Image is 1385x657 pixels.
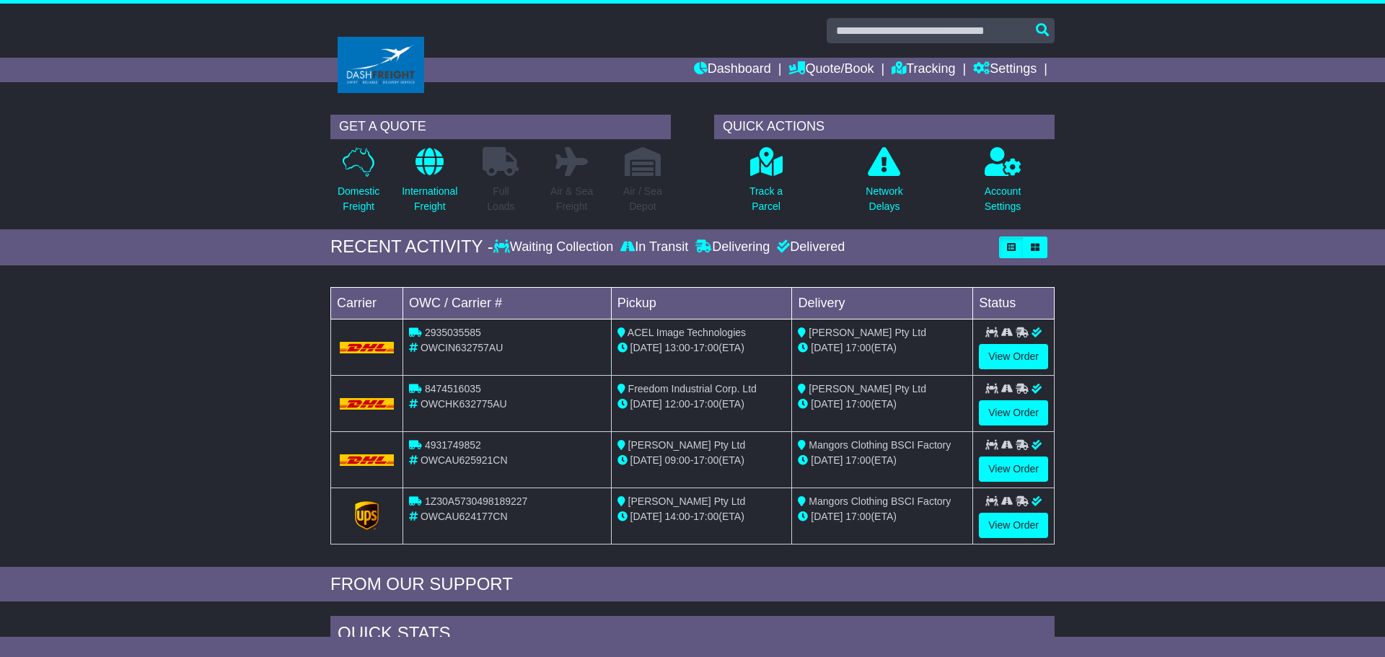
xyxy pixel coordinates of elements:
[630,342,662,353] span: [DATE]
[979,513,1048,538] a: View Order
[630,398,662,410] span: [DATE]
[402,184,457,214] p: International Freight
[330,616,1055,655] div: Quick Stats
[421,398,507,410] span: OWCHK632775AU
[984,146,1022,222] a: AccountSettings
[845,511,871,522] span: 17:00
[865,146,903,222] a: NetworkDelays
[617,340,786,356] div: - (ETA)
[340,342,394,353] img: DHL.png
[985,184,1021,214] p: Account Settings
[979,344,1048,369] a: View Order
[809,327,926,338] span: [PERSON_NAME] Pty Ltd
[330,115,671,139] div: GET A QUOTE
[788,58,874,82] a: Quote/Book
[973,58,1037,82] a: Settings
[330,237,493,257] div: RECENT ACTIVITY -
[401,146,458,222] a: InternationalFreight
[665,511,690,522] span: 14:00
[665,398,690,410] span: 12:00
[403,287,612,319] td: OWC / Carrier #
[979,457,1048,482] a: View Order
[611,287,792,319] td: Pickup
[809,383,926,394] span: [PERSON_NAME] Pty Ltd
[421,511,508,522] span: OWCAU624177CN
[628,327,746,338] span: ACEL Image Technologies
[617,453,786,468] div: - (ETA)
[617,509,786,524] div: - (ETA)
[425,439,481,451] span: 4931749852
[550,184,593,214] p: Air & Sea Freight
[811,398,843,410] span: [DATE]
[340,454,394,466] img: DHL.png
[798,397,967,412] div: (ETA)
[892,58,955,82] a: Tracking
[845,398,871,410] span: 17:00
[337,146,380,222] a: DomesticFreight
[330,574,1055,595] div: FROM OUR SUPPORT
[692,239,773,255] div: Delivering
[630,511,662,522] span: [DATE]
[665,454,690,466] span: 09:00
[628,439,746,451] span: [PERSON_NAME] Pty Ltd
[617,239,692,255] div: In Transit
[693,511,718,522] span: 17:00
[340,398,394,410] img: DHL.png
[693,398,718,410] span: 17:00
[421,454,508,466] span: OWCAU625921CN
[811,511,843,522] span: [DATE]
[809,439,951,451] span: Mangors Clothing BSCI Factory
[483,184,519,214] p: Full Loads
[845,342,871,353] span: 17:00
[798,509,967,524] div: (ETA)
[749,146,783,222] a: Track aParcel
[714,115,1055,139] div: QUICK ACTIONS
[421,342,503,353] span: OWCIN632757AU
[425,327,481,338] span: 2935035585
[973,287,1055,319] td: Status
[811,454,843,466] span: [DATE]
[749,184,783,214] p: Track a Parcel
[331,287,403,319] td: Carrier
[355,501,379,530] img: GetCarrierServiceLogo
[773,239,845,255] div: Delivered
[665,342,690,353] span: 13:00
[630,454,662,466] span: [DATE]
[845,454,871,466] span: 17:00
[979,400,1048,425] a: View Order
[693,454,718,466] span: 17:00
[338,184,379,214] p: Domestic Freight
[809,495,951,507] span: Mangors Clothing BSCI Factory
[694,58,771,82] a: Dashboard
[425,495,527,507] span: 1Z30A5730498189227
[628,495,746,507] span: [PERSON_NAME] Pty Ltd
[493,239,617,255] div: Waiting Collection
[811,342,843,353] span: [DATE]
[623,184,662,214] p: Air / Sea Depot
[866,184,902,214] p: Network Delays
[798,340,967,356] div: (ETA)
[617,397,786,412] div: - (ETA)
[792,287,973,319] td: Delivery
[628,383,757,394] span: Freedom Industrial Corp. Ltd
[425,383,481,394] span: 8474516035
[693,342,718,353] span: 17:00
[798,453,967,468] div: (ETA)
